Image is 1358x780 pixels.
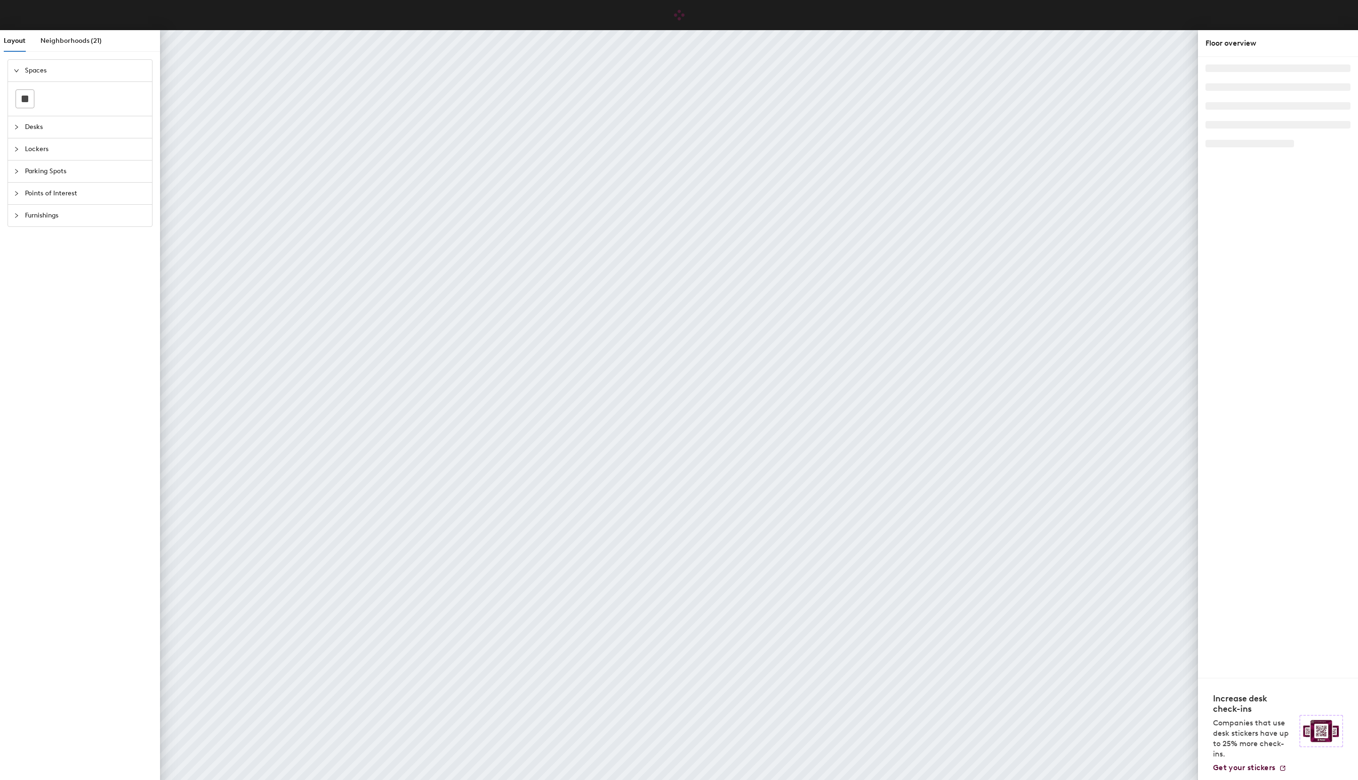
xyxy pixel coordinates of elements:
[25,161,146,182] span: Parking Spots
[25,60,146,81] span: Spaces
[4,37,25,45] span: Layout
[1213,763,1286,772] a: Get your stickers
[14,146,19,152] span: collapsed
[14,191,19,196] span: collapsed
[25,116,146,138] span: Desks
[40,37,102,45] span: Neighborhoods (21)
[14,68,19,73] span: expanded
[1205,38,1350,49] div: Floor overview
[14,169,19,174] span: collapsed
[1213,693,1294,714] h4: Increase desk check-ins
[25,183,146,204] span: Points of Interest
[1213,718,1294,759] p: Companies that use desk stickers have up to 25% more check-ins.
[1213,763,1275,772] span: Get your stickers
[25,138,146,160] span: Lockers
[14,124,19,130] span: collapsed
[1300,715,1343,747] img: Sticker logo
[25,205,146,226] span: Furnishings
[14,213,19,218] span: collapsed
